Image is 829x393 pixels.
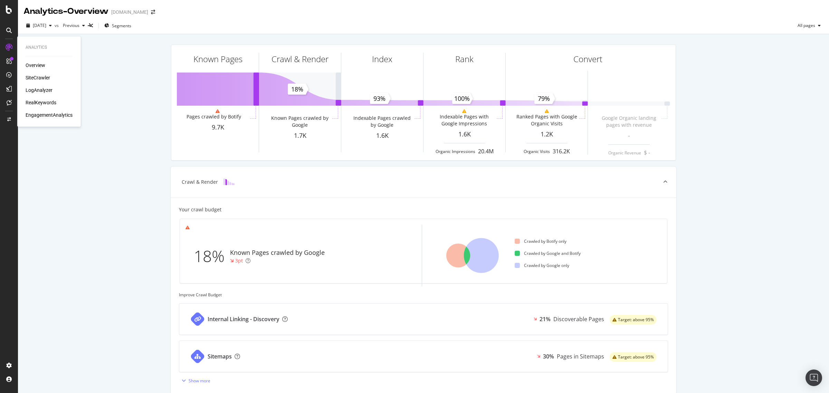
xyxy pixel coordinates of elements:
[259,131,341,140] div: 1.7K
[194,245,230,268] div: 18%
[351,115,413,128] div: Indexable Pages crawled by Google
[553,315,604,323] div: Discoverable Pages
[182,179,218,185] div: Crawl & Render
[478,147,494,155] div: 20.4M
[179,292,668,298] div: Improve Crawl Budget
[269,115,331,128] div: Known Pages crawled by Google
[193,53,242,65] div: Known Pages
[795,22,815,28] span: All pages
[111,9,148,16] div: [DOMAIN_NAME]
[55,22,60,28] span: vs
[33,22,46,28] span: 2025 Aug. 31st
[515,250,581,256] div: Crawled by Google and Botify
[271,53,328,65] div: Crawl & Render
[179,206,221,213] div: Your crawl budget
[23,20,55,31] button: [DATE]
[26,45,73,50] div: Analytics
[26,99,56,106] a: RealKeywords
[189,378,210,384] div: Show more
[423,130,505,139] div: 1.6K
[610,352,657,362] div: warning label
[177,123,259,132] div: 9.7K
[235,257,243,264] div: 3pt
[436,148,475,154] div: Organic Impressions
[179,303,668,335] a: Internal Linking - Discovery21%Discoverable Pageswarning label
[112,23,131,29] span: Segments
[223,179,235,185] img: block-icon
[60,20,88,31] button: Previous
[26,74,50,81] a: SiteCrawler
[618,355,654,359] span: Target: above 95%
[26,62,45,69] a: Overview
[102,20,134,31] button: Segments
[208,353,232,361] div: Sitemaps
[26,87,53,94] a: LogAnalyzer
[455,53,474,65] div: Rank
[515,238,566,244] div: Crawled by Botify only
[540,315,551,323] div: 21%
[515,262,569,268] div: Crawled by Google only
[372,53,392,65] div: Index
[557,353,604,361] div: Pages in Sitemaps
[23,6,108,17] div: Analytics - Overview
[179,375,210,386] button: Show more
[179,341,668,372] a: Sitemaps30%Pages in Sitemapswarning label
[610,315,657,325] div: warning label
[795,20,823,31] button: All pages
[208,315,279,323] div: Internal Linking - Discovery
[60,22,79,28] span: Previous
[543,353,554,361] div: 30%
[230,248,325,257] div: Known Pages crawled by Google
[26,112,73,118] a: EngagementAnalytics
[433,113,495,127] div: Indexable Pages with Google Impressions
[341,131,423,140] div: 1.6K
[618,318,654,322] span: Target: above 95%
[806,370,822,386] div: Open Intercom Messenger
[151,10,155,15] div: arrow-right-arrow-left
[187,113,241,120] div: Pages crawled by Botify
